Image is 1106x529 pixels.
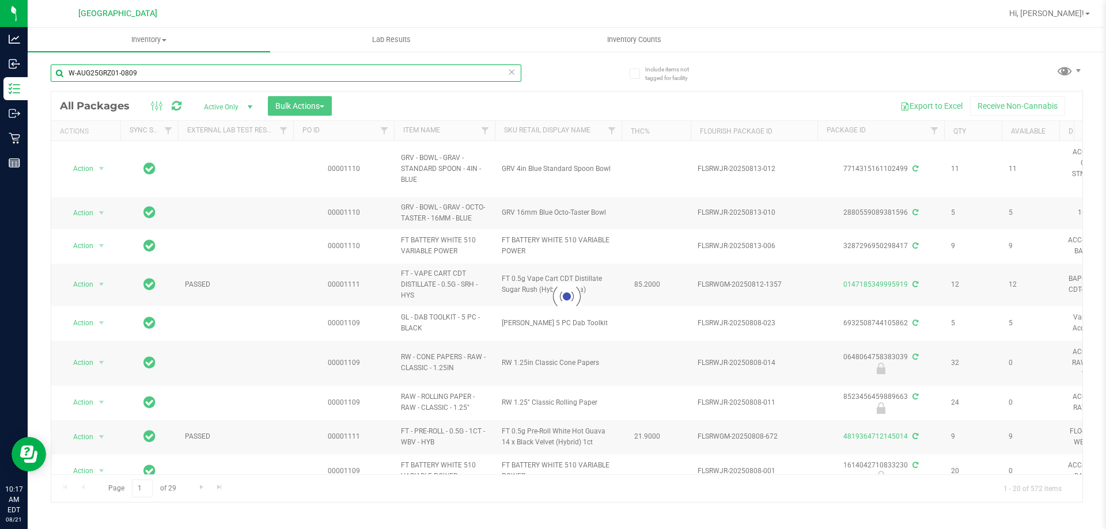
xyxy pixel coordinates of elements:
a: Inventory [28,28,270,52]
inline-svg: Outbound [9,108,20,119]
iframe: Resource center [12,437,46,471]
inline-svg: Analytics [9,33,20,45]
p: 10:17 AM EDT [5,484,22,515]
inline-svg: Inventory [9,83,20,94]
p: 08/21 [5,515,22,524]
span: Hi, [PERSON_NAME]! [1009,9,1084,18]
span: Lab Results [357,35,426,45]
a: Lab Results [270,28,513,52]
span: Clear [507,64,516,79]
input: Search Package ID, Item Name, SKU, Lot or Part Number... [51,64,521,82]
inline-svg: Retail [9,132,20,144]
span: [GEOGRAPHIC_DATA] [78,9,157,18]
span: Inventory Counts [592,35,677,45]
span: Include items not tagged for facility [645,65,703,82]
a: Inventory Counts [513,28,755,52]
span: Inventory [28,35,270,45]
inline-svg: Inbound [9,58,20,70]
inline-svg: Reports [9,157,20,169]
